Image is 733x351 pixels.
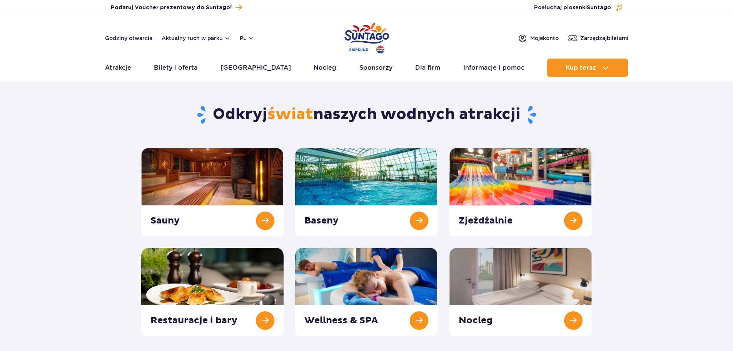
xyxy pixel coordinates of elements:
[111,2,242,13] a: Podaruj Voucher prezentowy do Suntago!
[220,59,291,77] a: [GEOGRAPHIC_DATA]
[344,19,389,55] a: Park of Poland
[580,34,628,42] span: Zarządzaj biletami
[111,4,232,12] span: Podaruj Voucher prezentowy do Suntago!
[162,35,230,41] button: Aktualny ruch w parku
[568,34,628,43] a: Zarządzajbiletami
[534,4,623,12] button: Posłuchaj piosenkiSuntago
[359,59,392,77] a: Sponsorzy
[518,34,559,43] a: Mojekonto
[314,59,336,77] a: Nocleg
[587,5,611,10] span: Suntago
[530,34,559,42] span: Moje konto
[154,59,197,77] a: Bilety i oferta
[566,64,596,71] span: Kup teraz
[240,34,254,42] button: pl
[463,59,524,77] a: Informacje i pomoc
[534,4,611,12] span: Posłuchaj piosenki
[267,105,313,124] span: świat
[105,34,152,42] a: Godziny otwarcia
[415,59,440,77] a: Dla firm
[105,59,131,77] a: Atrakcje
[547,59,628,77] button: Kup teraz
[141,105,592,125] h1: Odkryj naszych wodnych atrakcji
